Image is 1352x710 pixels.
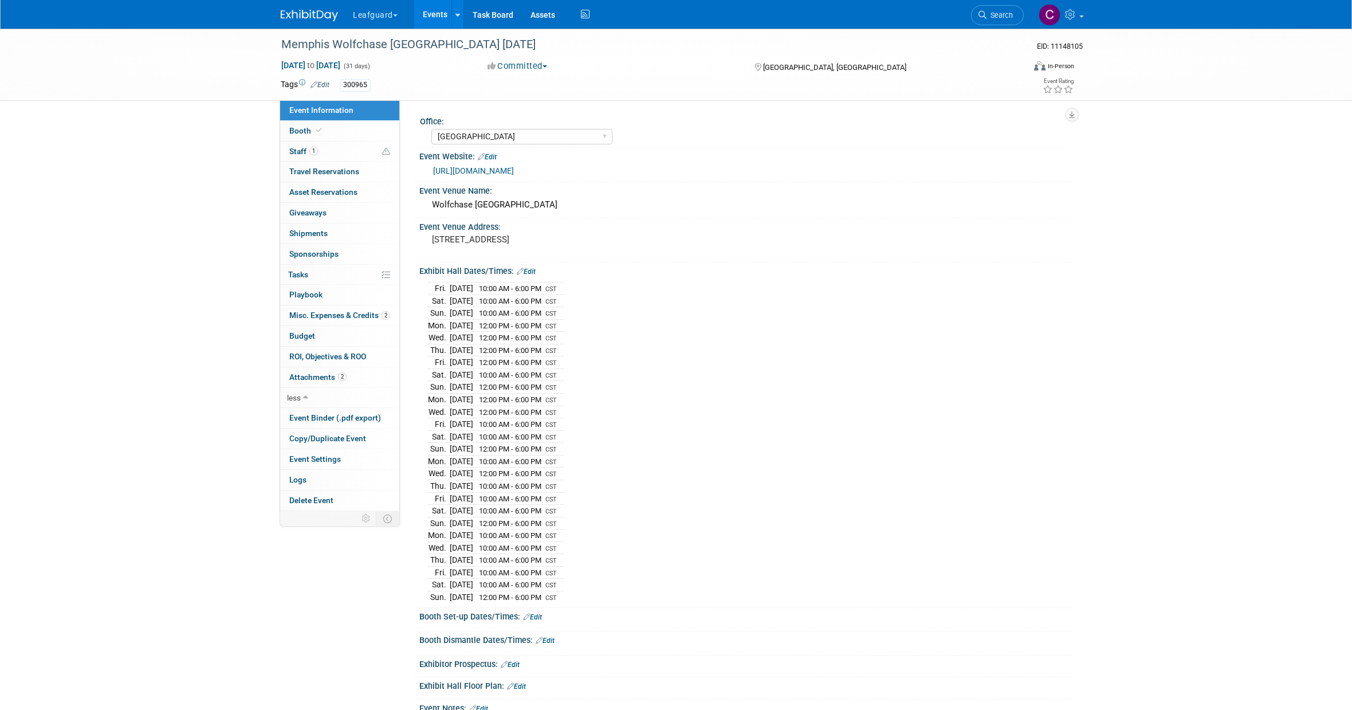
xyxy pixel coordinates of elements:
span: Event Information [289,105,353,115]
i: Booth reservation complete [316,127,322,134]
span: 2 [338,372,347,381]
span: 12:00 PM - 6:00 PM [479,445,541,453]
span: 10:00 AM - 6:00 PM [479,580,541,589]
a: less [280,388,399,408]
td: [DATE] [450,344,473,356]
td: Sun. [428,591,450,603]
a: Misc. Expenses & Credits2 [280,305,399,325]
a: [URL][DOMAIN_NAME] [433,166,514,175]
td: [DATE] [450,356,473,369]
span: CST [545,323,557,330]
span: 12:00 PM - 6:00 PM [479,334,541,342]
span: 10:00 AM - 6:00 PM [479,371,541,379]
td: Fri. [428,492,450,505]
span: Event ID: 11148105 [1037,42,1083,50]
span: Event Binder (.pdf export) [289,413,381,422]
span: 1 [309,147,318,155]
span: CST [545,409,557,417]
span: CST [545,397,557,404]
td: [DATE] [450,480,473,492]
span: Logs [289,475,306,484]
td: Sat. [428,295,450,307]
img: Clayton Stackpole [1039,4,1060,26]
span: ROI, Objectives & ROO [289,352,366,361]
div: In-Person [1047,62,1074,70]
a: Edit [517,268,536,276]
span: CST [545,594,557,602]
td: Fri. [428,566,450,579]
div: 300965 [340,79,371,91]
a: Event Settings [280,449,399,469]
span: 10:00 AM - 6:00 PM [479,531,541,540]
td: Sat. [428,505,450,517]
span: CST [545,421,557,429]
img: Format-Inperson.png [1034,61,1046,70]
td: Mon. [428,319,450,332]
span: 10:00 AM - 6:00 PM [479,544,541,552]
span: 12:00 PM - 6:00 PM [479,383,541,391]
span: 12:00 PM - 6:00 PM [479,321,541,330]
span: Travel Reservations [289,167,359,176]
td: Thu. [428,480,450,492]
div: Booth Dismantle Dates/Times: [419,631,1071,646]
span: 12:00 PM - 6:00 PM [479,469,541,478]
a: Logs [280,470,399,490]
a: Shipments [280,223,399,244]
td: Fri. [428,356,450,369]
a: Edit [501,661,520,669]
div: Event Website: [419,148,1071,163]
span: CST [545,434,557,441]
div: Office: [420,113,1066,127]
span: CST [545,545,557,552]
span: 12:00 PM - 6:00 PM [479,519,541,528]
span: 10:00 AM - 6:00 PM [479,507,541,515]
a: Travel Reservations [280,162,399,182]
td: [DATE] [450,381,473,394]
span: [GEOGRAPHIC_DATA], [GEOGRAPHIC_DATA] [763,63,906,72]
a: Booth [280,121,399,141]
a: Playbook [280,285,399,305]
span: (31 days) [343,62,370,70]
a: Asset Reservations [280,182,399,202]
span: Playbook [289,290,323,299]
a: Search [971,5,1024,25]
a: Sponsorships [280,244,399,264]
span: Asset Reservations [289,187,357,197]
span: CST [545,582,557,589]
span: 10:00 AM - 6:00 PM [479,309,541,317]
td: Toggle Event Tabs [376,511,400,526]
div: Event Rating [1043,79,1074,84]
span: 10:00 AM - 6:00 PM [479,568,541,577]
span: CST [545,458,557,466]
span: 10:00 AM - 6:00 PM [479,556,541,564]
td: Wed. [428,542,450,554]
td: Sun. [428,517,450,529]
td: Mon. [428,394,450,406]
td: [DATE] [450,492,473,505]
span: 10:00 AM - 6:00 PM [479,457,541,466]
td: Sat. [428,579,450,591]
td: [DATE] [450,319,473,332]
td: [DATE] [450,418,473,431]
td: [DATE] [450,430,473,443]
td: [DATE] [450,455,473,468]
span: 2 [382,311,390,320]
span: CST [545,335,557,342]
span: 10:00 AM - 6:00 PM [479,433,541,441]
span: CST [545,496,557,503]
td: [DATE] [450,579,473,591]
span: Staff [289,147,318,156]
span: Booth [289,126,324,135]
td: Sun. [428,443,450,456]
span: CST [545,520,557,528]
a: ROI, Objectives & ROO [280,347,399,367]
a: Event Binder (.pdf export) [280,408,399,428]
td: Sat. [428,430,450,443]
div: Booth Set-up Dates/Times: [419,608,1071,623]
span: CST [545,570,557,577]
span: Copy/Duplicate Event [289,434,366,443]
a: Event Information [280,100,399,120]
span: CST [545,310,557,317]
a: Edit [523,613,542,621]
td: [DATE] [450,394,473,406]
